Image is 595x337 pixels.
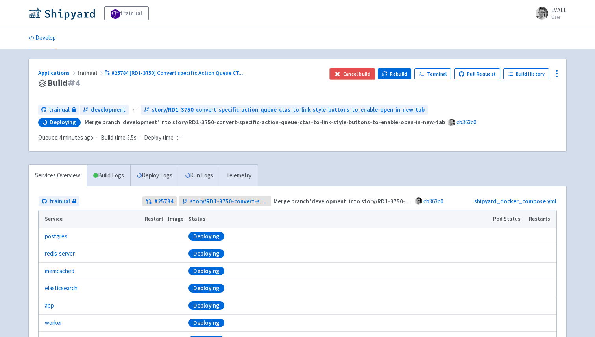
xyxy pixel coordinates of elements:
button: Cancel build [330,68,375,79]
a: Applications [38,69,77,76]
a: Deploy Logs [130,165,179,186]
span: trainual [49,105,70,114]
a: Telemetry [220,165,258,186]
span: trainual [49,197,70,206]
span: Deploying [50,118,76,126]
span: Build [48,79,81,88]
a: story/RD1-3750-convert-specific-action-queue-ctas-to-link-style-buttons-to-enable-open-in-new-tab [179,196,272,207]
a: cb363c0 [456,118,476,126]
div: · · [38,133,187,142]
span: -:-- [175,133,182,142]
a: postgres [45,232,67,241]
a: cb363c0 [423,197,443,205]
span: Queued [38,134,93,141]
div: Deploying [188,232,224,241]
a: #25784 [142,196,177,207]
span: Build time [101,133,126,142]
span: 5.5s [127,133,137,142]
a: Build History [503,68,549,79]
div: Deploying [188,319,224,327]
th: Status [186,210,491,228]
a: #25784 [RD1-3750] Convert specific Action Queue CT... [105,69,244,76]
span: # 4 [68,77,81,88]
a: app [45,301,54,310]
img: Shipyard logo [28,7,95,20]
a: memcached [45,267,74,276]
a: Services Overview [29,165,87,186]
div: Deploying [188,301,224,310]
span: Deploy time [144,133,174,142]
th: Restart [142,210,166,228]
div: Deploying [188,284,224,293]
time: 4 minutes ago [59,134,93,141]
a: LVALL User [531,7,567,20]
a: Pull Request [454,68,500,79]
div: Deploying [188,249,224,258]
span: development [91,105,126,114]
span: #25784 [RD1-3750] Convert specific Action Queue CT ... [111,69,243,76]
a: worker [45,319,62,328]
a: story/RD1-3750-convert-specific-action-queue-ctas-to-link-style-buttons-to-enable-open-in-new-tab [141,105,428,115]
a: elasticsearch [45,284,78,293]
a: trainual [104,6,149,20]
a: development [80,105,129,115]
strong: # 25784 [154,197,174,206]
strong: Merge branch 'development' into story/RD1-3750-convert-specific-action-queue-ctas-to-link-style-b... [85,118,445,126]
a: Run Logs [179,165,220,186]
a: Build Logs [87,165,130,186]
div: Deploying [188,267,224,275]
th: Restarts [527,210,556,228]
a: trainual [39,196,79,207]
th: Pod Status [491,210,527,228]
span: ← [132,105,138,114]
span: LVALL [551,6,567,14]
button: Rebuild [378,68,412,79]
th: Service [39,210,142,228]
a: redis-server [45,249,75,258]
span: story/RD1-3750-convert-specific-action-queue-ctas-to-link-style-buttons-to-enable-open-in-new-tab [152,105,425,114]
small: User [551,15,567,20]
span: trainual [77,69,105,76]
span: story/RD1-3750-convert-specific-action-queue-ctas-to-link-style-buttons-to-enable-open-in-new-tab [190,197,268,206]
a: Terminal [414,68,451,79]
a: shipyard_docker_compose.yml [474,197,556,205]
a: Develop [28,27,56,49]
th: Image [166,210,186,228]
a: trainual [38,105,79,115]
